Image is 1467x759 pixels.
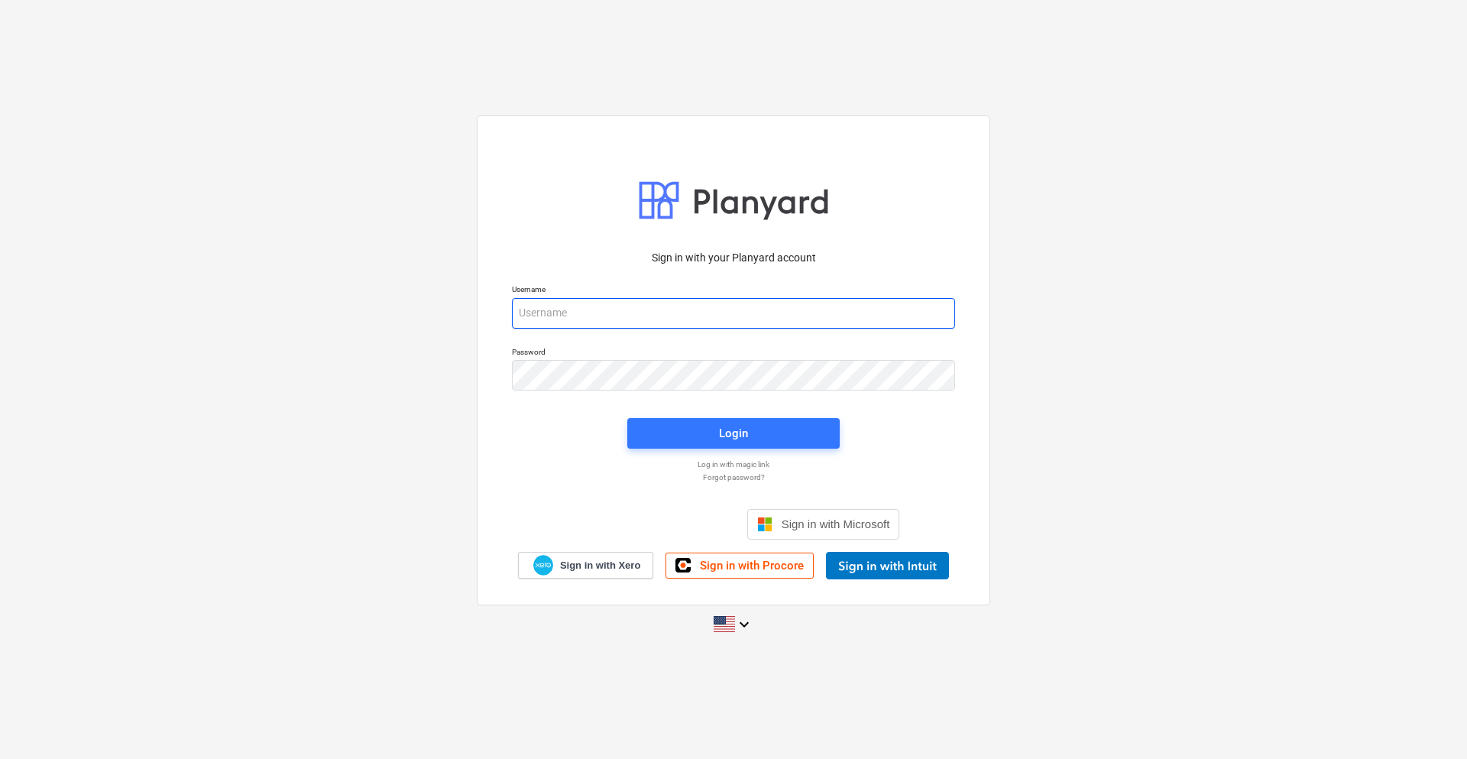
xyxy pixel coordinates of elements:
a: Sign in with Xero [518,552,654,579]
p: Sign in with your Planyard account [512,250,955,266]
iframe: Chat Widget [1391,686,1467,759]
img: Microsoft logo [757,517,772,532]
a: Sign in with Procore [665,553,814,579]
p: Username [512,284,955,297]
span: Sign in with Procore [700,559,804,572]
iframe: Sign in with Google Button [560,508,743,541]
span: Sign in with Xero [560,559,640,572]
a: Forgot password? [504,472,963,482]
p: Password [512,347,955,360]
input: Username [512,298,955,329]
div: Widget de chat [1391,686,1467,759]
a: Log in with magic link [504,459,963,469]
i: keyboard_arrow_down [735,615,753,634]
span: Sign in with Microsoft [782,517,890,530]
button: Login [627,418,840,449]
div: Login [719,423,748,443]
img: Xero logo [533,555,553,576]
